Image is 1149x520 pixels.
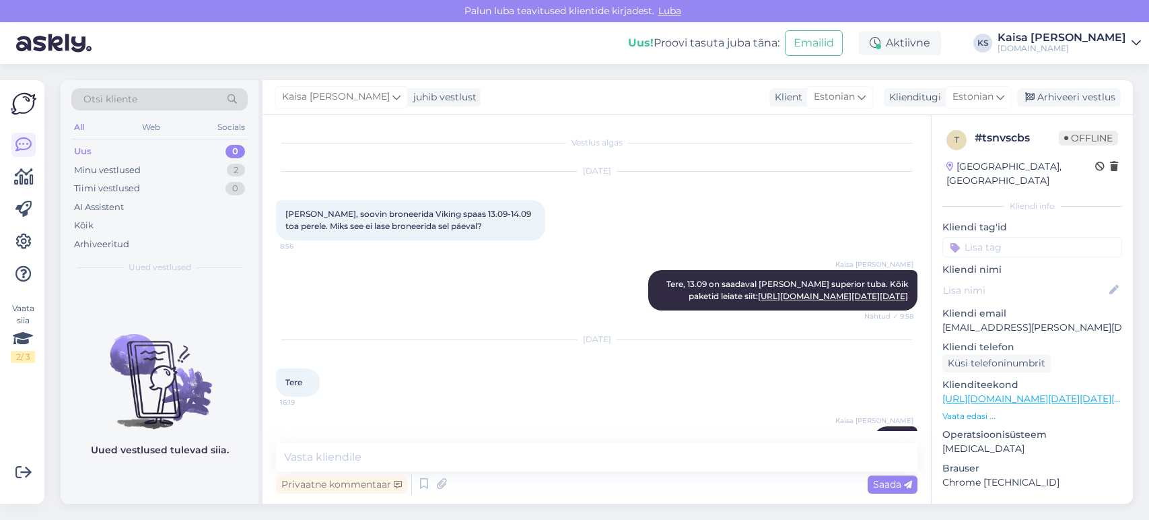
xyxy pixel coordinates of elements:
div: 2 [227,164,245,177]
div: 0 [225,182,245,195]
span: Nähtud ✓ 9:58 [863,311,913,321]
div: Kõik [74,219,94,232]
p: [MEDICAL_DATA] [942,442,1122,456]
span: Kaisa [PERSON_NAME] [835,259,913,269]
span: Offline [1059,131,1118,145]
div: [DATE] [276,165,917,177]
div: All [71,119,87,136]
div: Küsi telefoninumbrit [942,354,1051,372]
div: [PERSON_NAME] [942,503,1122,515]
span: Otsi kliente [83,92,137,106]
div: Web [139,119,163,136]
p: Kliendi telefon [942,340,1122,354]
p: Vaata edasi ... [942,410,1122,422]
span: Tere, 13.09 on saadaval [PERSON_NAME] superior tuba. Kõik paketid leiate siit: [666,279,910,301]
p: Kliendi tag'id [942,220,1122,234]
div: Uus [74,145,92,158]
div: KS [973,34,992,53]
a: [URL][DOMAIN_NAME][DATE][DATE] [758,291,908,301]
span: Estonian [814,90,855,104]
div: Kaisa [PERSON_NAME] [998,32,1126,43]
span: 8:56 [280,241,330,251]
span: Estonian [952,90,994,104]
span: Tere [285,377,302,387]
span: Kaisa [PERSON_NAME] [282,90,390,104]
div: AI Assistent [74,201,124,214]
a: Kaisa [PERSON_NAME][DOMAIN_NAME] [998,32,1141,54]
span: Kaisa [PERSON_NAME] [835,416,913,426]
div: Arhiveeri vestlus [1017,88,1121,106]
div: Arhiveeritud [74,238,129,251]
b: Uus! [628,36,654,49]
span: Uued vestlused [129,261,191,273]
span: 16:19 [280,397,330,408]
p: Kliendi email [942,306,1122,321]
img: No chats [61,310,258,431]
div: 2 / 3 [11,351,35,363]
div: Proovi tasuta juba täna: [628,35,779,51]
p: Uued vestlused tulevad siia. [91,443,229,457]
span: Saada [873,478,912,490]
div: Klient [769,90,802,104]
button: Emailid [785,30,843,56]
img: Askly Logo [11,91,36,117]
div: Vaata siia [11,302,35,363]
p: [EMAIL_ADDRESS][PERSON_NAME][DOMAIN_NAME] [942,321,1122,335]
div: Privaatne kommentaar [276,476,407,494]
span: t [954,135,959,145]
div: [DATE] [276,333,917,346]
div: 0 [225,145,245,158]
span: [PERSON_NAME], soovin broneerida Viking spaas 13.09-14.09 toa perele. Miks see ei lase broneerida... [285,209,533,231]
input: Lisa nimi [943,283,1107,298]
input: Lisa tag [942,237,1122,257]
div: [DOMAIN_NAME] [998,43,1126,54]
div: # tsnvscbs [975,130,1059,146]
p: Operatsioonisüsteem [942,428,1122,442]
div: Klienditugi [884,90,941,104]
div: juhib vestlust [408,90,477,104]
div: Aktiivne [859,31,941,55]
div: Tiimi vestlused [74,182,140,195]
p: Kliendi nimi [942,263,1122,277]
div: Minu vestlused [74,164,141,177]
div: Kliendi info [942,200,1122,212]
p: Brauser [942,461,1122,476]
div: Socials [215,119,248,136]
div: Vestlus algas [276,137,917,149]
p: Klienditeekond [942,378,1122,392]
div: [GEOGRAPHIC_DATA], [GEOGRAPHIC_DATA] [946,160,1095,188]
p: Chrome [TECHNICAL_ID] [942,476,1122,490]
span: Luba [654,5,685,17]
